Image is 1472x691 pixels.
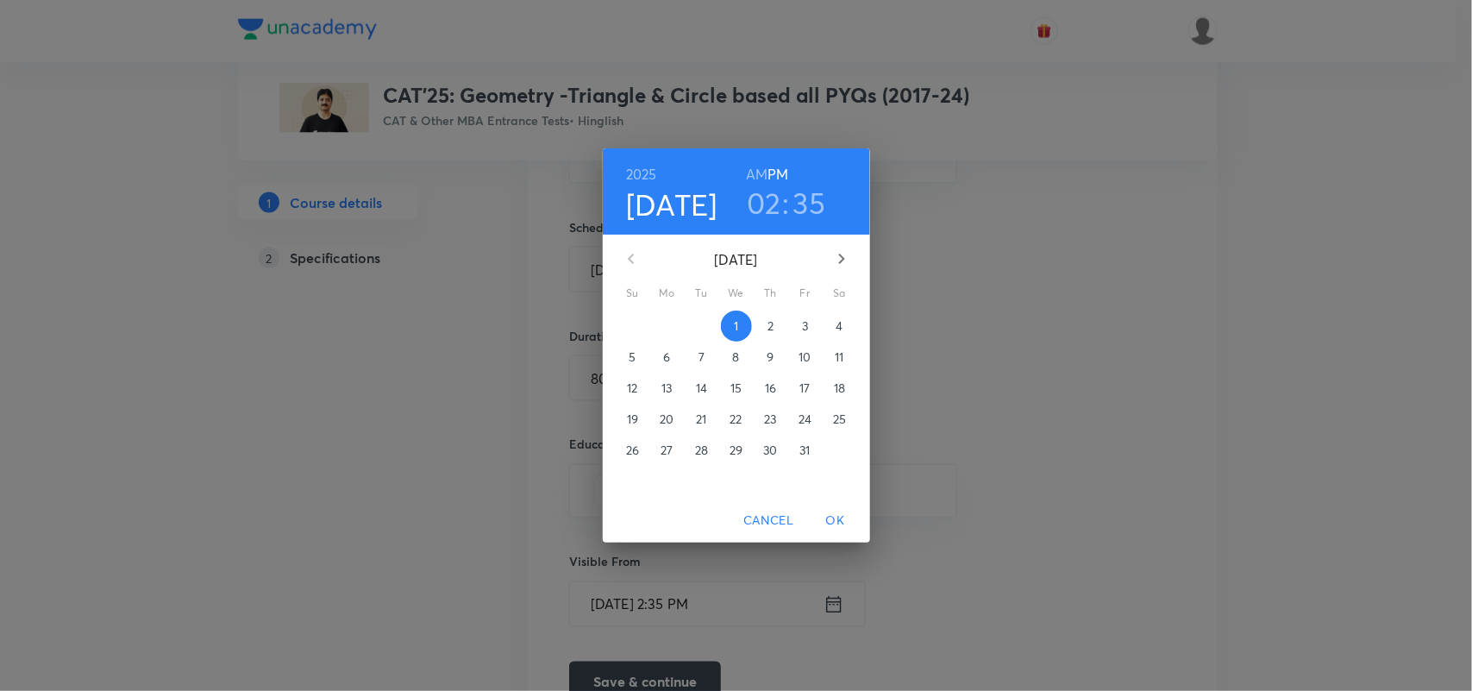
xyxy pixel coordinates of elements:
span: Mo [652,285,683,302]
button: 21 [686,404,717,435]
p: 5 [629,349,636,366]
p: 7 [698,349,705,366]
button: 28 [686,435,717,466]
button: 20 [652,404,683,435]
p: 8 [732,349,739,366]
p: 17 [799,380,810,397]
button: 2 [755,311,786,342]
p: 22 [730,411,742,428]
button: 4 [824,311,855,342]
p: 18 [834,380,845,397]
button: 1 [721,311,752,342]
p: 6 [663,349,670,366]
button: 13 [652,373,683,404]
span: Fr [790,285,821,302]
button: 6 [652,342,683,373]
button: 25 [824,404,855,435]
button: 35 [793,185,826,221]
button: 15 [721,373,752,404]
p: 27 [661,442,673,459]
p: [DATE] [652,249,821,270]
p: 1 [734,317,738,335]
button: PM [767,162,788,186]
span: Su [617,285,648,302]
button: 19 [617,404,648,435]
button: 22 [721,404,752,435]
button: 5 [617,342,648,373]
p: 25 [833,411,846,428]
button: AM [746,162,767,186]
p: 31 [799,442,810,459]
button: 10 [790,342,821,373]
p: 20 [660,411,673,428]
button: 29 [721,435,752,466]
span: Cancel [743,510,793,531]
button: 17 [790,373,821,404]
p: 24 [799,411,811,428]
span: Sa [824,285,855,302]
button: 9 [755,342,786,373]
p: 4 [836,317,842,335]
p: 19 [627,411,638,428]
p: 3 [802,317,808,335]
p: 14 [696,380,707,397]
button: 3 [790,311,821,342]
button: 24 [790,404,821,435]
p: 9 [767,349,774,366]
p: 30 [763,442,777,459]
p: 10 [799,349,811,366]
p: 29 [730,442,742,459]
button: 2025 [626,162,657,186]
button: [DATE] [626,186,717,223]
button: 16 [755,373,786,404]
p: 16 [765,380,776,397]
p: 13 [661,380,672,397]
button: 7 [686,342,717,373]
p: 28 [695,442,708,459]
button: 14 [686,373,717,404]
span: OK [815,510,856,531]
button: 18 [824,373,855,404]
button: 12 [617,373,648,404]
button: 8 [721,342,752,373]
button: 27 [652,435,683,466]
p: 26 [626,442,639,459]
span: Tu [686,285,717,302]
button: Cancel [736,505,800,537]
span: Th [755,285,786,302]
p: 2 [767,317,774,335]
p: 12 [627,380,637,397]
p: 11 [835,349,843,366]
button: 11 [824,342,855,373]
button: 02 [747,185,781,221]
button: 30 [755,435,786,466]
h3: : [782,185,789,221]
span: We [721,285,752,302]
button: OK [808,505,863,537]
button: 31 [790,435,821,466]
button: 23 [755,404,786,435]
p: 23 [764,411,776,428]
button: 26 [617,435,648,466]
p: 21 [696,411,706,428]
p: 15 [730,380,742,397]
